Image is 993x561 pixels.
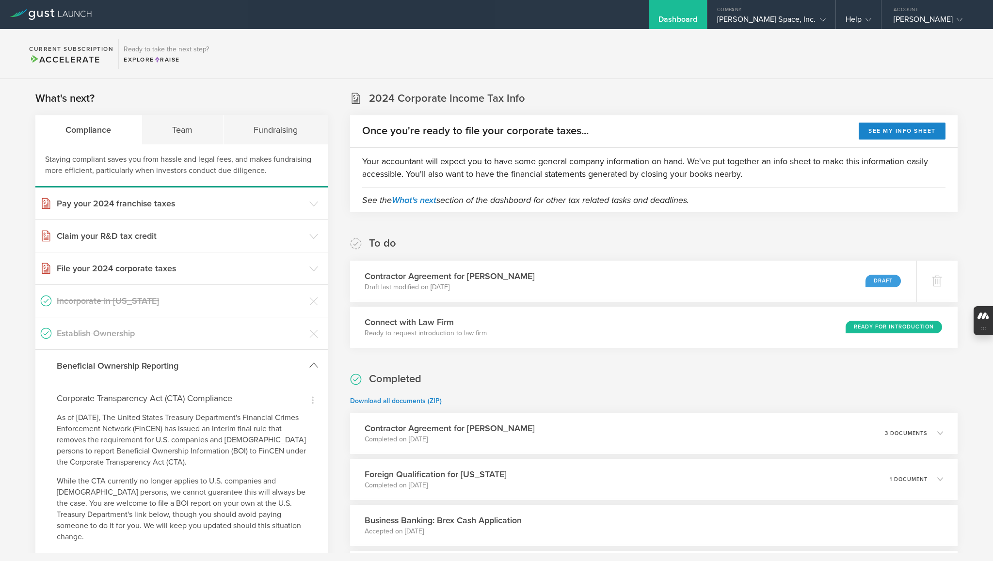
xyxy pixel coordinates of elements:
[29,54,100,65] span: Accelerate
[369,92,525,106] h2: 2024 Corporate Income Tax Info
[362,124,589,138] h2: Once you're ready to file your corporate taxes...
[365,435,535,444] p: Completed on [DATE]
[57,412,306,468] p: As of [DATE], The United States Treasury Department's Financial Crimes Enforcement Network (FinCE...
[365,527,522,536] p: Accepted on [DATE]
[846,15,871,29] div: Help
[365,270,535,282] h3: Contractor Agreement for [PERSON_NAME]
[29,46,113,52] h2: Current Subscription
[392,195,436,205] a: What's next
[945,514,993,561] iframe: Chat Widget
[57,359,304,372] h3: Beneficial Ownership Reporting
[57,327,304,340] h3: Establish Ownership
[658,15,697,29] div: Dashboard
[362,195,689,205] em: See the section of the dashboard for other tax related tasks and deadlines.
[57,392,306,405] h4: Corporate Transparency Act (CTA) Compliance
[57,476,306,543] p: While the CTA currently no longer applies to U.S. companies and [DEMOGRAPHIC_DATA] persons, we ca...
[859,123,945,140] button: See my info sheet
[224,115,328,144] div: Fundraising
[35,92,95,106] h2: What's next?
[365,282,535,292] p: Draft last modified on [DATE]
[57,230,304,242] h3: Claim your R&D tax credit
[57,197,304,210] h3: Pay your 2024 franchise taxes
[124,46,209,53] h3: Ready to take the next step?
[350,307,958,348] div: Connect with Law FirmReady to request introduction to law firmReady for Introduction
[154,56,180,63] span: Raise
[35,115,142,144] div: Compliance
[57,295,304,307] h3: Incorporate in [US_STATE]
[350,397,442,405] a: Download all documents (ZIP)
[885,431,928,436] p: 3 documents
[365,422,535,435] h3: Contractor Agreement for [PERSON_NAME]
[118,39,214,69] div: Ready to take the next step?ExploreRaise
[369,372,421,386] h2: Completed
[865,275,901,287] div: Draft
[365,328,487,338] p: Ready to request introduction to law firm
[890,477,928,482] p: 1 document
[124,55,209,64] div: Explore
[350,261,916,302] div: Contractor Agreement for [PERSON_NAME]Draft last modified on [DATE]Draft
[142,115,224,144] div: Team
[35,144,328,187] div: Staying compliant saves you from hassle and legal fees, and makes fundraising more efficient, par...
[365,481,507,490] p: Completed on [DATE]
[894,15,976,29] div: [PERSON_NAME]
[365,316,487,328] h3: Connect with Law Firm
[717,15,826,29] div: [PERSON_NAME] Space, Inc.
[362,155,945,180] p: Your accountant will expect you to have some general company information on hand. We've put toget...
[57,262,304,275] h3: File your 2024 corporate taxes
[365,468,507,481] h3: Foreign Qualification for [US_STATE]
[846,321,942,333] div: Ready for Introduction
[369,236,396,250] h2: To do
[365,514,522,527] h3: Business Banking: Brex Cash Application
